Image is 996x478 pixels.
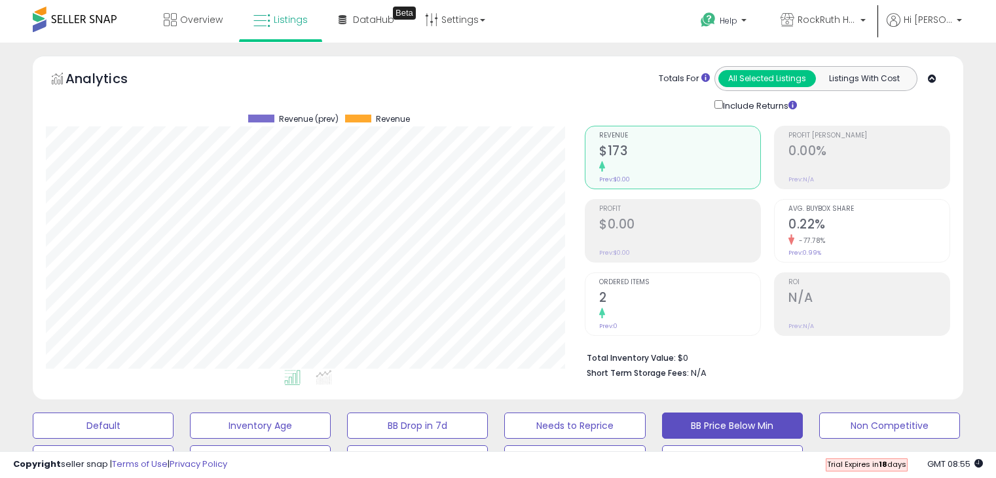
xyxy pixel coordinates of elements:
a: Privacy Policy [170,458,227,470]
span: Avg. Buybox Share [788,206,950,213]
b: Total Inventory Value: [587,352,676,363]
button: Needs to Reprice [504,413,645,439]
span: ROI [788,279,950,286]
div: Totals For [659,73,710,85]
span: Ordered Items [599,279,760,286]
div: Include Returns [705,98,813,113]
small: -77.78% [794,236,826,246]
button: Top Sellers [33,445,174,471]
h2: 0.22% [788,217,950,234]
i: Get Help [700,12,716,28]
a: Terms of Use [112,458,168,470]
span: Revenue (prev) [279,115,339,124]
h2: $0.00 [599,217,760,234]
span: Overview [180,13,223,26]
span: N/A [691,367,707,379]
span: Profit [599,206,760,213]
div: seller snap | | [13,458,227,471]
span: Profit [PERSON_NAME] [788,132,950,139]
button: Inventory Age [190,413,331,439]
button: Default [33,413,174,439]
button: BB Price Below Min [662,413,803,439]
button: Non Competitive [819,413,960,439]
small: Prev: N/A [788,175,814,183]
button: Selling @ Max [190,445,331,471]
span: Revenue [599,132,760,139]
span: 2025-09-12 08:55 GMT [927,458,983,470]
strong: Copyright [13,458,61,470]
div: Tooltip anchor [393,7,416,20]
span: Hi [PERSON_NAME] [904,13,953,26]
li: $0 [587,349,940,365]
small: Prev: 0.99% [788,249,821,257]
a: Hi [PERSON_NAME] [887,13,962,43]
small: Prev: N/A [788,322,814,330]
button: BB Drop in 7d [347,413,488,439]
small: Prev: $0.00 [599,175,630,183]
span: Listings [274,13,308,26]
a: Help [690,2,760,43]
h2: 0.00% [788,143,950,161]
h5: Analytics [65,69,153,91]
span: Revenue [376,115,410,124]
button: BB Eligible [662,445,803,471]
h2: N/A [788,290,950,308]
b: Short Term Storage Fees: [587,367,689,378]
button: 30 Day Decrease [504,445,645,471]
span: Help [720,15,737,26]
button: Listings With Cost [815,70,913,87]
button: Items Being Repriced [347,445,488,471]
span: Trial Expires in days [827,459,906,469]
h2: 2 [599,290,760,308]
b: 18 [879,459,887,469]
span: DataHub [353,13,394,26]
small: Prev: 0 [599,322,618,330]
small: Prev: $0.00 [599,249,630,257]
h2: $173 [599,143,760,161]
button: All Selected Listings [718,70,816,87]
span: RockRuth HVAC E-Commerce [798,13,857,26]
